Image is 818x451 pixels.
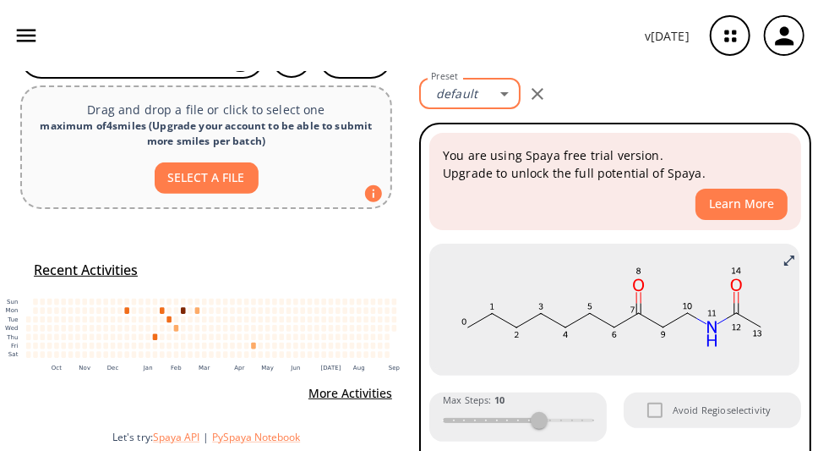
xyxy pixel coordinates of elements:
[155,162,259,194] button: SELECT A FILE
[144,366,154,372] text: Jan
[52,366,402,372] g: x-axis tick label
[27,256,145,284] button: Recent Activities
[34,261,138,279] h5: Recent Activities
[695,189,788,220] button: Learn More
[431,70,458,83] label: Preset
[79,366,91,372] text: Nov
[5,299,19,359] g: y-axis tick label
[6,307,19,314] text: Mon
[783,254,796,267] svg: Full screen
[7,316,18,323] text: Tue
[494,393,504,406] strong: 10
[355,366,367,372] text: Aug
[212,430,300,444] button: PySpaya Notebook
[11,343,19,349] text: Fri
[443,146,788,182] p: You are using Spaya free trial version. Upgrade to unlock the full potential of Spaya.
[436,85,477,102] em: default
[107,366,119,372] text: Dec
[112,430,406,444] div: Let's try:
[263,366,275,372] text: May
[35,118,377,149] div: maximum of 4 smiles ( Upgrade your account to be able to submit more smiles per batch )
[6,334,18,341] text: Thu
[35,101,377,118] p: Drag and drop a file or click to select one
[7,299,19,305] text: Sun
[52,366,63,372] text: Oct
[26,299,399,358] g: cell
[199,430,212,444] span: |
[645,27,690,45] p: v [DATE]
[236,366,246,372] text: Apr
[442,250,787,369] svg: CCCCCCCC(CCNC(C)=O)=O
[172,366,183,372] text: Feb
[8,352,19,359] text: Sat
[673,403,771,418] span: Avoid Regioselectivity
[153,430,199,444] button: Spaya API
[302,378,399,410] button: More Activities
[199,366,210,372] text: Mar
[322,366,342,372] text: [DATE]
[5,325,19,332] text: Wed
[390,366,402,372] text: Sep
[443,393,504,408] span: Max Steps :
[292,366,302,372] text: Jun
